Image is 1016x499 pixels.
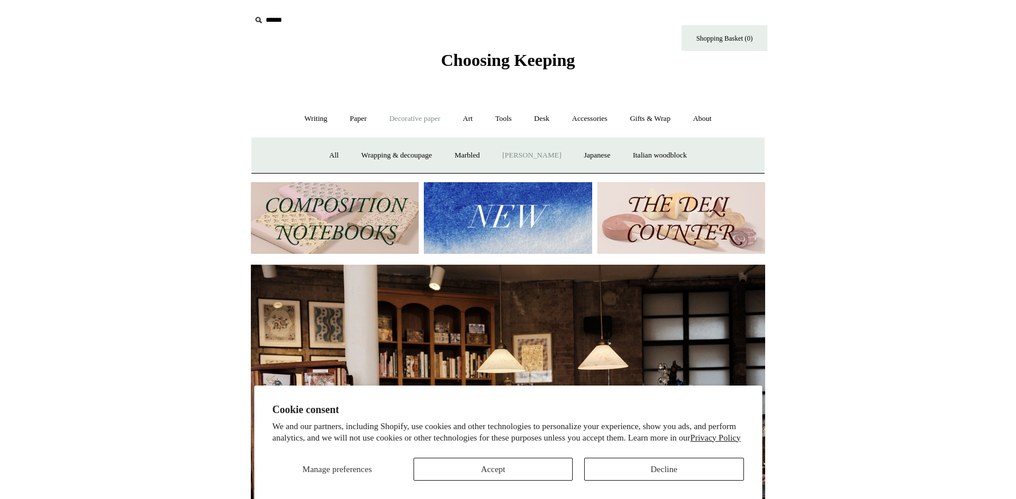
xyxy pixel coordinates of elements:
a: Art [452,104,483,134]
span: Choosing Keeping [441,50,575,69]
button: Decline [584,458,743,481]
a: [PERSON_NAME] [492,140,572,171]
a: Italian woodblock [623,140,697,171]
button: Manage preferences [273,458,402,481]
img: New.jpg__PID:f73bdf93-380a-4a35-bcfe-7823039498e1 [424,182,592,254]
a: Shopping Basket (0) [682,25,767,51]
a: Tools [485,104,522,134]
a: Choosing Keeping [441,60,575,68]
img: The Deli Counter [597,182,765,254]
p: We and our partners, including Shopify, use cookies and other technologies to personalize your ex... [273,421,744,443]
a: Accessories [562,104,618,134]
a: Paper [340,104,377,134]
a: Desk [524,104,560,134]
a: Writing [294,104,338,134]
a: Japanese [573,140,620,171]
a: All [319,140,349,171]
a: About [683,104,722,134]
a: Privacy Policy [690,433,741,442]
a: Marbled [444,140,490,171]
h2: Cookie consent [273,404,744,416]
a: Gifts & Wrap [620,104,681,134]
img: 202302 Composition ledgers.jpg__PID:69722ee6-fa44-49dd-a067-31375e5d54ec [251,182,419,254]
button: Accept [414,458,573,481]
a: Wrapping & decoupage [351,140,443,171]
a: Decorative paper [379,104,451,134]
span: Manage preferences [302,465,372,474]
